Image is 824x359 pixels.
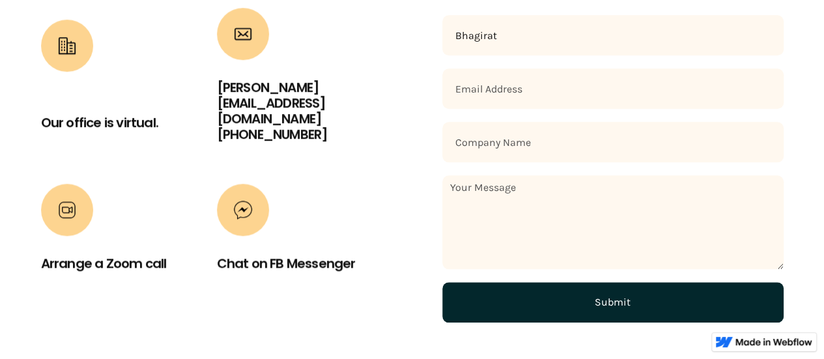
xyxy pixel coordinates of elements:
img: Made in Webflow [735,338,812,346]
a: Arrange a Zoom call [41,184,206,284]
form: Contact Form [442,15,784,323]
img: Link to connect with Facebook Messenger [233,200,253,220]
a: [PERSON_NAME][EMAIL_ADDRESS][DOMAIN_NAME]‍ [217,78,326,128]
h3: Arrange a Zoom call [41,255,167,271]
input: Submit [442,282,784,323]
a: [PHONE_NUMBER] [217,125,328,143]
h3: Chat on FB Messenger [217,255,356,271]
img: Link to the address of Creative Content [57,36,77,55]
strong: [PERSON_NAME][EMAIL_ADDRESS][DOMAIN_NAME] ‍ [217,78,326,128]
img: Link to email Creative Content [233,24,253,44]
a: Our office is virtual. [41,113,158,132]
input: Name [442,15,784,55]
a: Link to connect with Facebook MessengerChat on FB Messenger [217,184,382,284]
input: Email Address [442,68,784,109]
input: Company Name [442,122,784,162]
